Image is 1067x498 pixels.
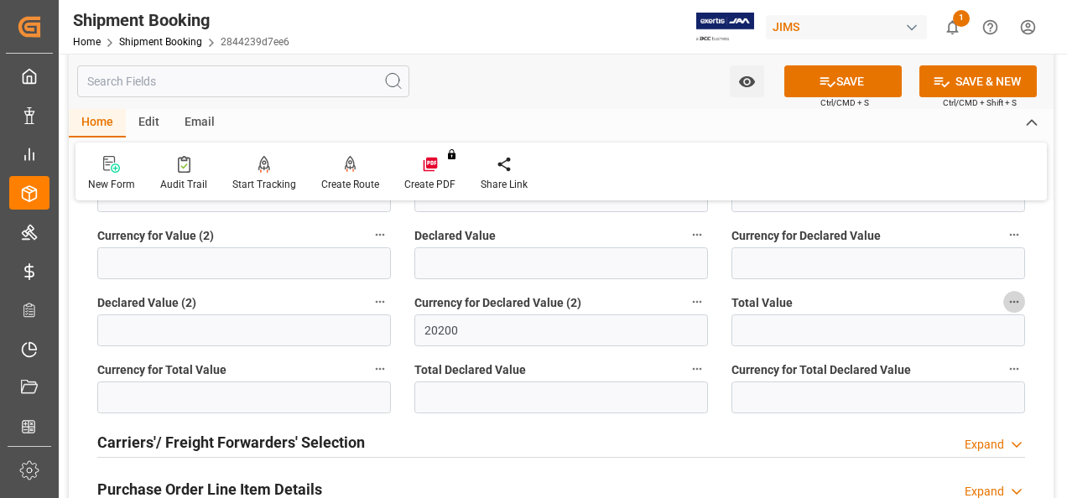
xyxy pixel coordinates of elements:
[369,358,391,380] button: Currency for Total Value
[414,361,526,379] span: Total Declared Value
[160,177,207,192] div: Audit Trail
[119,36,202,48] a: Shipment Booking
[731,361,911,379] span: Currency for Total Declared Value
[69,109,126,137] div: Home
[126,109,172,137] div: Edit
[686,291,708,313] button: Currency for Declared Value (2)
[766,11,934,43] button: JIMS
[88,177,135,192] div: New Form
[232,177,296,192] div: Start Tracking
[696,13,754,42] img: Exertis%20JAM%20-%20Email%20Logo.jpg_1722504956.jpg
[97,227,214,245] span: Currency for Value (2)
[934,8,971,46] button: show 1 new notifications
[971,8,1009,46] button: Help Center
[731,294,793,312] span: Total Value
[953,10,970,27] span: 1
[766,15,927,39] div: JIMS
[369,291,391,313] button: Declared Value (2)
[919,65,1037,97] button: SAVE & NEW
[1003,224,1025,246] button: Currency for Declared Value
[77,65,409,97] input: Search Fields
[414,294,581,312] span: Currency for Declared Value (2)
[784,65,902,97] button: SAVE
[97,361,226,379] span: Currency for Total Value
[686,224,708,246] button: Declared Value
[73,8,289,33] div: Shipment Booking
[730,65,764,97] button: open menu
[97,431,365,454] h2: Carriers'/ Freight Forwarders' Selection
[321,177,379,192] div: Create Route
[1003,291,1025,313] button: Total Value
[1003,358,1025,380] button: Currency for Total Declared Value
[414,227,496,245] span: Declared Value
[820,96,869,109] span: Ctrl/CMD + S
[481,177,528,192] div: Share Link
[97,294,196,312] span: Declared Value (2)
[73,36,101,48] a: Home
[943,96,1017,109] span: Ctrl/CMD + Shift + S
[686,358,708,380] button: Total Declared Value
[731,227,881,245] span: Currency for Declared Value
[369,224,391,246] button: Currency for Value (2)
[172,109,227,137] div: Email
[965,436,1004,454] div: Expand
